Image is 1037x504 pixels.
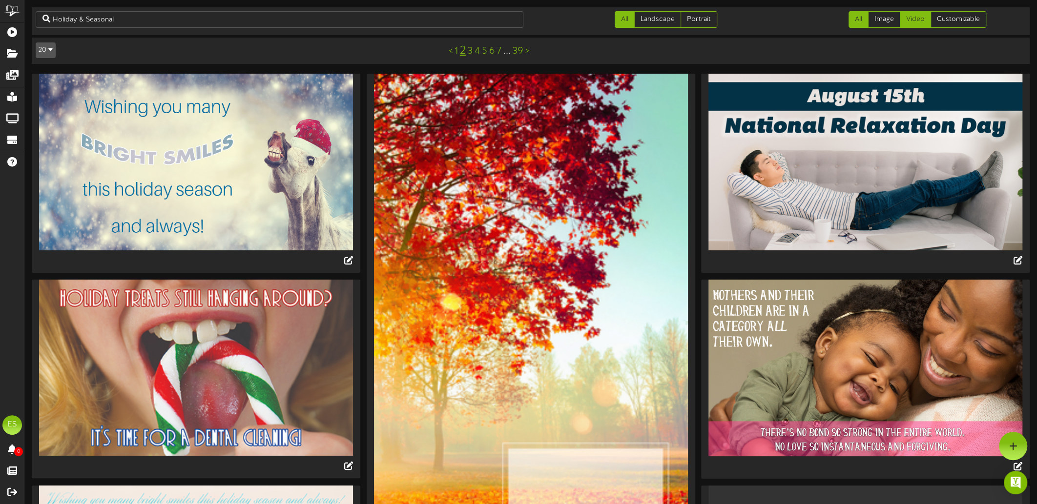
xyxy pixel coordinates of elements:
[513,46,523,57] a: 39
[460,44,466,57] a: 2
[482,46,487,57] a: 5
[503,46,511,57] a: ...
[1004,471,1027,494] div: Open Intercom Messenger
[931,11,986,28] a: Customizable
[39,74,353,250] img: 56beeede-de34-49b8-a8cf-4c49a3cebcfcbrightsmileshorse.jpg
[681,11,717,28] a: Portrait
[468,46,473,57] a: 3
[525,46,529,57] a: >
[708,74,1022,250] img: 1e148d60-c608-44e4-a0e3-b98d656d811bnationalrelaxationday-thumb-00001.png
[497,46,501,57] a: 7
[900,11,931,28] a: Video
[615,11,635,28] a: All
[489,46,495,57] a: 6
[634,11,681,28] a: Landscape
[39,280,353,456] img: 4b7ec9ac-8e14-49a6-960b-5cc4bd796f18holidaydentalcleaning02.jpg
[455,46,458,57] a: 1
[36,11,523,28] input: Search Gallery
[868,11,900,28] a: Image
[36,42,56,58] button: 20
[849,11,869,28] a: All
[2,415,22,435] div: ES
[14,447,23,456] span: 0
[449,46,453,57] a: <
[708,280,1022,456] img: 6bb2b2dc-4321-4e0d-bf63-4505b3498c62mothersday005.jpeg
[475,46,480,57] a: 4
